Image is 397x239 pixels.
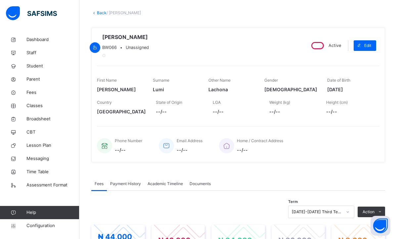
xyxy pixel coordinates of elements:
span: --/-- [213,108,260,115]
a: Back [97,10,107,15]
span: --/-- [115,146,142,153]
span: Time Table [26,169,79,175]
span: [GEOGRAPHIC_DATA] [97,108,146,115]
span: Help [26,209,79,216]
span: Date of Birth [327,78,350,83]
span: Dashboard [26,36,79,43]
span: Classes [26,102,79,109]
button: Open asap [371,216,390,236]
span: Configuration [26,222,79,229]
span: CBT [26,129,79,136]
span: Action [363,209,375,215]
span: Surname [153,78,169,83]
span: Unassigned [126,45,149,50]
span: Documents [190,181,211,187]
span: Staff [26,50,79,56]
span: Fees [95,181,104,187]
span: [PERSON_NAME] [97,86,143,93]
span: [PERSON_NAME] [102,33,149,41]
span: --/-- [237,146,283,153]
div: • [102,44,149,51]
span: --/-- [326,108,373,115]
span: Parent [26,76,79,83]
span: --/-- [156,108,203,115]
span: Edit [364,43,371,49]
span: Gender [264,78,278,83]
span: Payment History [110,181,141,187]
div: [DATE]-[DATE] Third Term [292,209,342,215]
span: First Name [97,78,117,83]
span: Country [97,100,112,105]
span: Lachona [208,86,254,93]
span: Home / Contract Address [237,138,283,143]
span: / [PERSON_NAME] [107,10,141,15]
span: Term [288,199,298,205]
span: Lumi [153,86,199,93]
span: Active [329,43,341,48]
img: safsims [6,6,57,20]
span: BW066 [102,44,117,51]
span: Phone Number [115,138,142,143]
span: Assessment Format [26,182,79,188]
span: Height (cm) [326,100,348,105]
span: State of Origin [156,100,182,105]
span: Other Name [208,78,231,83]
span: --/-- [177,146,202,153]
span: [DEMOGRAPHIC_DATA] [264,86,317,93]
span: LGA [213,100,221,105]
span: Fees [26,89,79,96]
span: Messaging [26,155,79,162]
span: Weight (kg) [269,100,290,105]
span: Broadsheet [26,116,79,122]
span: Lesson Plan [26,142,79,149]
span: Academic Timeline [148,181,183,187]
span: Student [26,63,79,69]
span: Email Address [177,138,202,143]
span: --/-- [269,108,316,115]
span: [DATE] [327,86,373,93]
